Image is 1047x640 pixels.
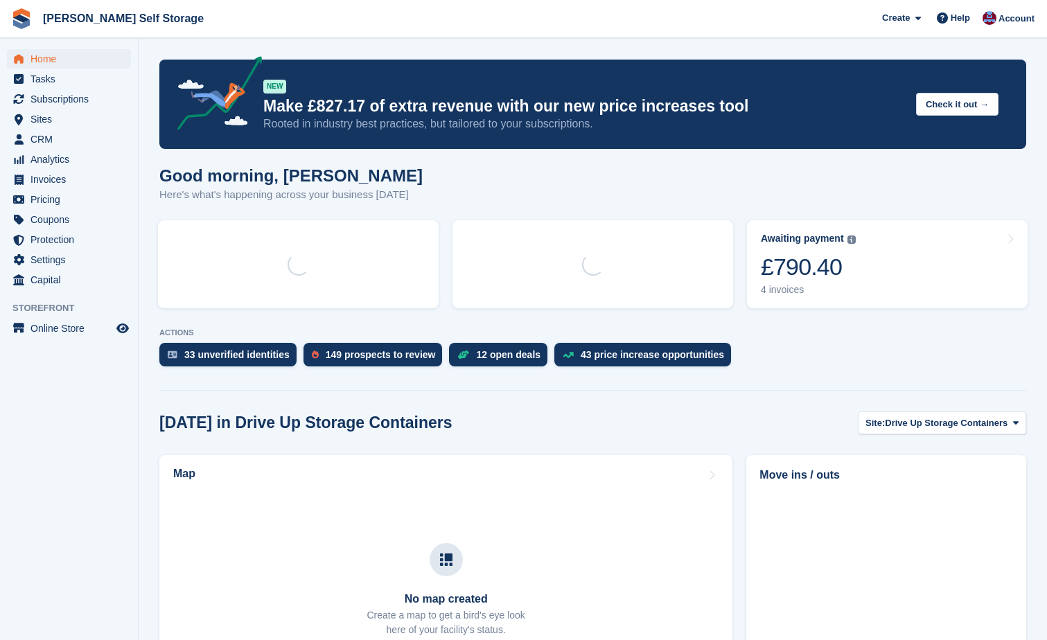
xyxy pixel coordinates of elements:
[7,109,131,129] a: menu
[7,190,131,209] a: menu
[761,233,844,245] div: Awaiting payment
[865,416,885,430] span: Site:
[747,220,1028,308] a: Awaiting payment £790.40 4 invoices
[554,343,738,373] a: 43 price increase opportunities
[159,414,452,432] h2: [DATE] in Drive Up Storage Containers
[30,250,114,269] span: Settings
[168,350,177,359] img: verify_identity-adf6edd0f0f0b5bbfe63781bf79b02c33cf7c696d77639b501bdc392416b5a36.svg
[759,467,1013,483] h2: Move ins / outs
[858,411,1026,434] button: Site: Drive Up Storage Containers
[7,230,131,249] a: menu
[7,89,131,109] a: menu
[983,11,996,25] img: Tracy Bailey
[367,593,525,605] h3: No map created
[30,319,114,338] span: Online Store
[30,170,114,189] span: Invoices
[263,96,905,116] p: Make £827.17 of extra revenue with our new price increases tool
[30,69,114,89] span: Tasks
[7,270,131,290] a: menu
[998,12,1035,26] span: Account
[951,11,970,25] span: Help
[30,109,114,129] span: Sites
[11,8,32,29] img: stora-icon-8386f47178a22dfd0bd8f6a31ec36ba5ce8667c1dd55bd0f319d3a0aa187defe.svg
[12,301,138,315] span: Storefront
[30,270,114,290] span: Capital
[263,116,905,132] p: Rooted in industry best practices, but tailored to your subscriptions.
[7,69,131,89] a: menu
[30,150,114,169] span: Analytics
[7,49,131,69] a: menu
[166,56,263,135] img: price-adjustments-announcement-icon-8257ccfd72463d97f412b2fc003d46551f7dbcb40ab6d574587a9cd5c0d94...
[7,210,131,229] a: menu
[303,343,450,373] a: 149 prospects to review
[37,7,209,30] a: [PERSON_NAME] Self Storage
[7,319,131,338] a: menu
[761,284,856,296] div: 4 invoices
[326,349,436,360] div: 149 prospects to review
[581,349,724,360] div: 43 price increase opportunities
[882,11,910,25] span: Create
[476,349,540,360] div: 12 open deals
[457,350,469,359] img: deal-1b604bf984904fb50ccaf53a9ad4b4a5d6e5aea283cecdc64d6e3604feb123c2.svg
[885,416,1008,430] span: Drive Up Storage Containers
[184,349,290,360] div: 33 unverified identities
[563,352,574,358] img: price_increase_opportunities-93ffe204e8149a01c8c9dc8f82e8f89637d9d84a8eef4429ea346261dce0b2c0.svg
[159,187,423,203] p: Here's what's happening across your business [DATE]
[312,350,319,359] img: prospect-51fa495bee0391a8d652442698ab0144808aea92771e9ea1ae160a38d050c398.svg
[159,166,423,185] h1: Good morning, [PERSON_NAME]
[30,190,114,209] span: Pricing
[30,89,114,109] span: Subscriptions
[440,553,452,566] img: map-icn-33ee37083ee616e46c38cad1a60f524a97daa1e2b2c8c0bc3eb3415660979fc1.svg
[7,150,131,169] a: menu
[263,80,286,94] div: NEW
[30,49,114,69] span: Home
[159,343,303,373] a: 33 unverified identities
[30,230,114,249] span: Protection
[7,130,131,149] a: menu
[7,170,131,189] a: menu
[30,210,114,229] span: Coupons
[916,93,998,116] button: Check it out →
[114,320,131,337] a: Preview store
[30,130,114,149] span: CRM
[449,343,554,373] a: 12 open deals
[847,235,856,244] img: icon-info-grey-7440780725fd019a000dd9b08b2336e03edf1995a4989e88bcd33f0948082b44.svg
[7,250,131,269] a: menu
[367,608,525,637] p: Create a map to get a bird's eye look here of your facility's status.
[761,253,856,281] div: £790.40
[159,328,1026,337] p: ACTIONS
[173,468,195,480] h2: Map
